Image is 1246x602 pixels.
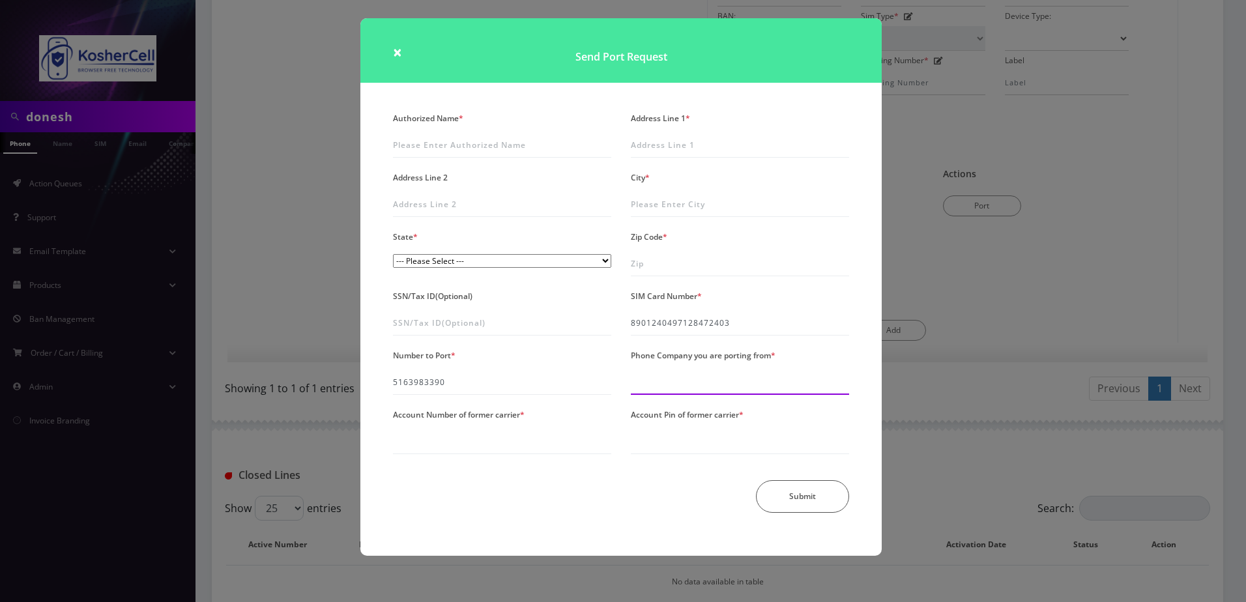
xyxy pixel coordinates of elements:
[631,192,849,217] input: Please Enter City
[393,405,525,424] label: Account Number of former carrier
[393,168,448,187] label: Address Line 2
[393,109,463,128] label: Authorized Name
[631,311,849,336] input: SIM Card Number
[631,168,650,187] label: City
[631,287,702,306] label: SIM Card Number
[393,287,472,306] label: SSN/Tax ID(Optional)
[631,227,667,246] label: Zip Code
[393,41,402,63] span: ×
[756,480,849,513] button: Submit
[393,370,611,395] input: Number to Port
[360,18,882,83] h1: Send Port Request
[393,44,402,60] button: Close
[393,346,456,365] label: Number to Port
[631,405,744,424] label: Account Pin of former carrier
[631,251,849,276] input: Zip
[393,133,611,158] input: Please Enter Authorized Name
[631,133,849,158] input: Address Line 1
[393,192,611,217] input: Address Line 2
[631,346,775,365] label: Phone Company you are porting from
[631,109,690,128] label: Address Line 1
[393,227,418,246] label: State
[393,311,611,336] input: SSN/Tax ID(Optional)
